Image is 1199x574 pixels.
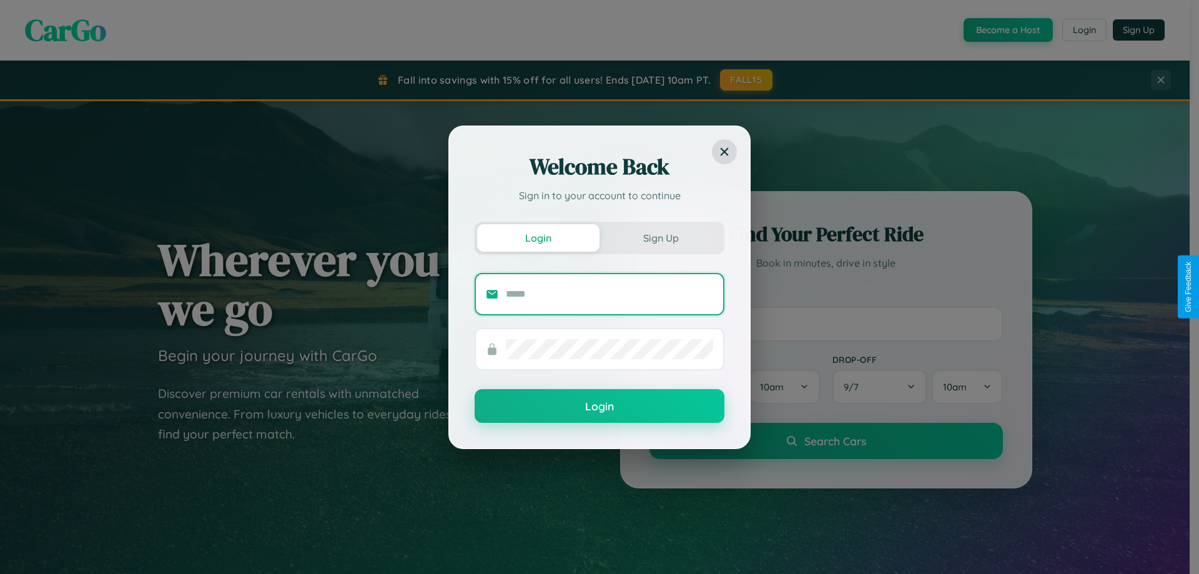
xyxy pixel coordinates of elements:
[1184,262,1193,312] div: Give Feedback
[475,152,724,182] h2: Welcome Back
[477,224,599,252] button: Login
[475,389,724,423] button: Login
[599,224,722,252] button: Sign Up
[475,188,724,203] p: Sign in to your account to continue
